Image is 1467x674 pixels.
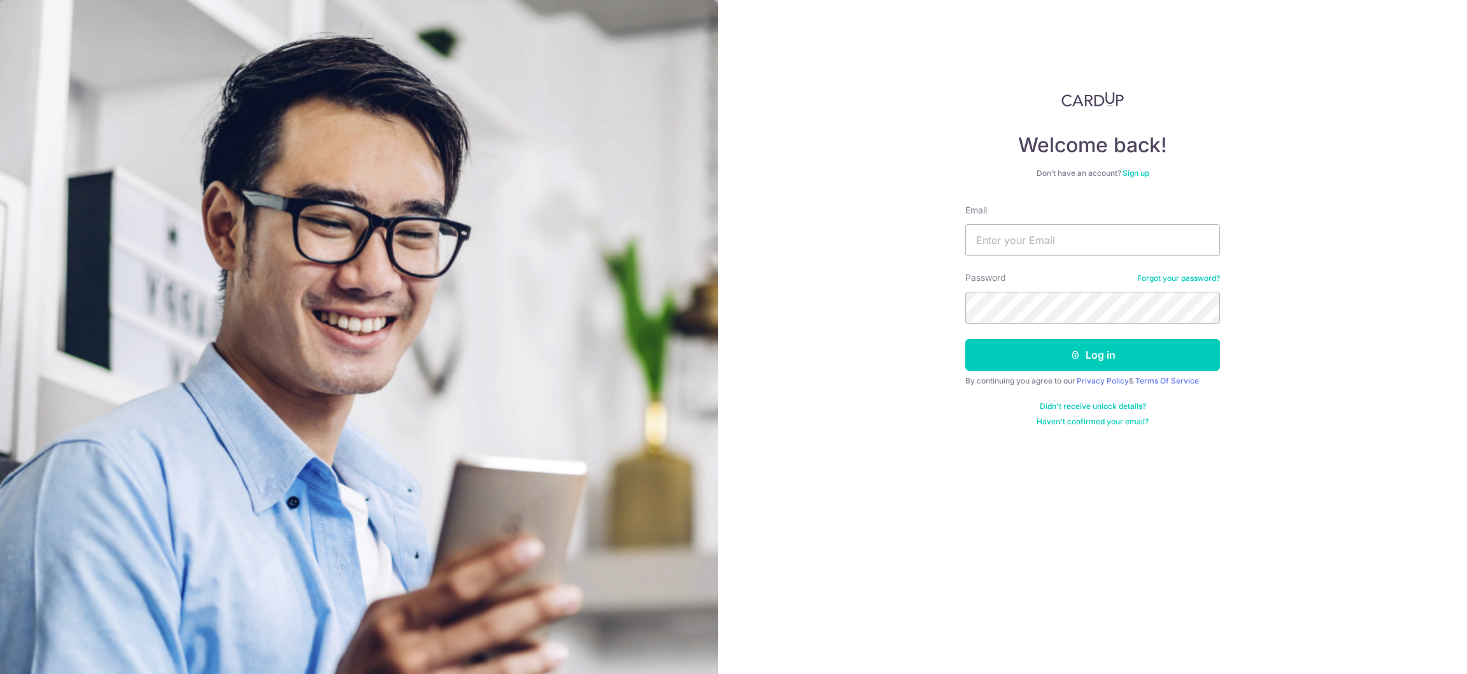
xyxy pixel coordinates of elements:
[1123,168,1149,178] a: Sign up
[965,224,1220,256] input: Enter your Email
[1135,376,1199,385] a: Terms Of Service
[1037,417,1149,427] a: Haven't confirmed your email?
[965,376,1220,386] div: By continuing you agree to our &
[1040,401,1146,412] a: Didn't receive unlock details?
[1061,92,1124,107] img: CardUp Logo
[1077,376,1129,385] a: Privacy Policy
[965,339,1220,371] button: Log in
[965,271,1006,284] label: Password
[965,133,1220,158] h4: Welcome back!
[965,168,1220,178] div: Don’t have an account?
[1137,273,1220,283] a: Forgot your password?
[965,204,987,217] label: Email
